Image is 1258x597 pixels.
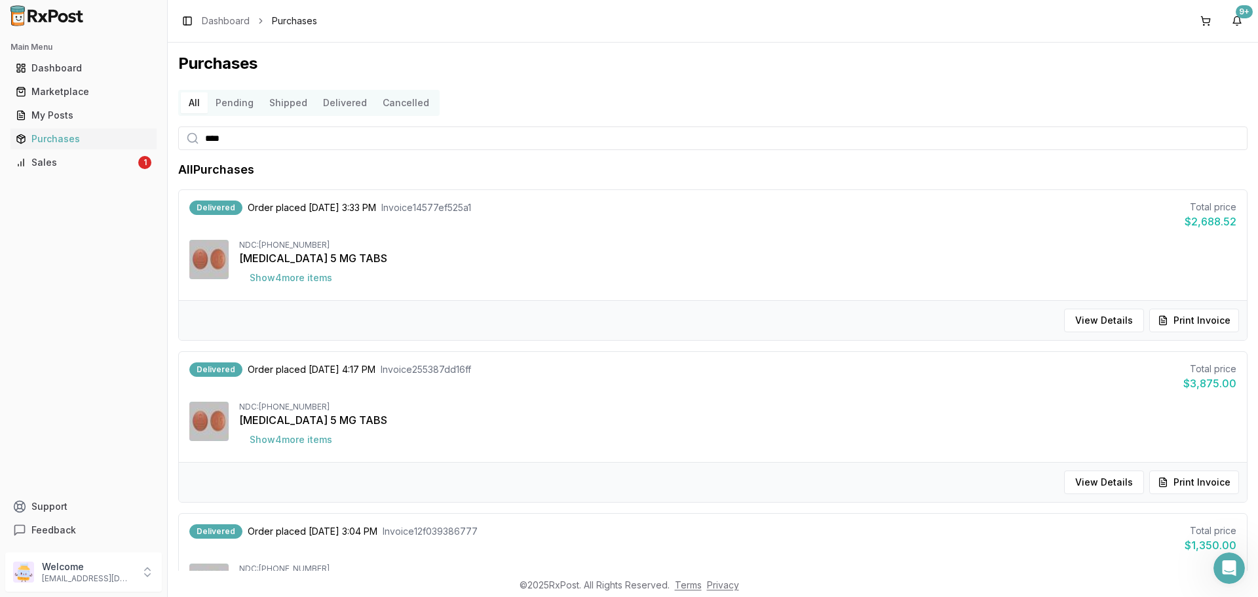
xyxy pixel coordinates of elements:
div: Delivered [189,362,242,377]
div: Total price [1183,362,1236,376]
div: 9+ [1236,5,1253,18]
div: $1,350.00 [1185,537,1236,553]
div: Total price [1185,524,1236,537]
img: User avatar [13,562,34,583]
button: Purchases [5,128,162,149]
div: 1 [138,156,151,169]
span: Invoice 14577ef525a1 [381,201,471,214]
img: Tradjenta 5 MG TABS [189,402,229,441]
a: Privacy [707,579,739,590]
div: Delivered [189,201,242,215]
span: Order placed [DATE] 3:33 PM [248,201,376,214]
button: View Details [1064,309,1144,332]
button: Cancelled [375,92,437,113]
button: Sales1 [5,152,162,173]
button: Feedback [5,518,162,542]
div: $2,688.52 [1185,214,1236,229]
div: NDC: [PHONE_NUMBER] [239,402,1236,412]
span: Order placed [DATE] 3:04 PM [248,525,377,538]
span: Purchases [272,14,317,28]
div: My Posts [16,109,151,122]
button: Support [5,495,162,518]
img: RxPost Logo [5,5,89,26]
iframe: Intercom live chat [1213,552,1245,584]
a: Dashboard [10,56,157,80]
div: NDC: [PHONE_NUMBER] [239,240,1236,250]
img: Tradjenta 5 MG TABS [189,240,229,279]
a: My Posts [10,104,157,127]
button: My Posts [5,105,162,126]
h1: All Purchases [178,161,254,179]
button: Print Invoice [1149,471,1239,494]
a: Marketplace [10,80,157,104]
span: Order placed [DATE] 4:17 PM [248,363,375,376]
a: Sales1 [10,151,157,174]
button: Marketplace [5,81,162,102]
div: Marketplace [16,85,151,98]
a: Dashboard [202,14,250,28]
div: Total price [1185,201,1236,214]
div: Sales [16,156,136,169]
a: Terms [675,579,702,590]
button: Dashboard [5,58,162,79]
button: View Details [1064,471,1144,494]
h1: Purchases [178,53,1248,74]
span: Feedback [31,524,76,537]
p: Welcome [42,560,133,573]
div: [MEDICAL_DATA] 5 MG TABS [239,250,1236,266]
span: Invoice 255387dd16ff [381,363,471,376]
div: NDC: [PHONE_NUMBER] [239,564,1236,574]
button: Print Invoice [1149,309,1239,332]
span: Invoice 12f039386777 [383,525,478,538]
div: [MEDICAL_DATA] 5 MG TABS [239,412,1236,428]
button: Delivered [315,92,375,113]
div: Dashboard [16,62,151,75]
div: Purchases [16,132,151,145]
div: Delivered [189,524,242,539]
button: Pending [208,92,261,113]
button: Show4more items [239,266,343,290]
h2: Main Menu [10,42,157,52]
nav: breadcrumb [202,14,317,28]
button: Shipped [261,92,315,113]
button: Show4more items [239,428,343,452]
a: Purchases [10,127,157,151]
p: [EMAIL_ADDRESS][DOMAIN_NAME] [42,573,133,584]
div: $3,875.00 [1183,376,1236,391]
button: 9+ [1227,10,1248,31]
button: All [181,92,208,113]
